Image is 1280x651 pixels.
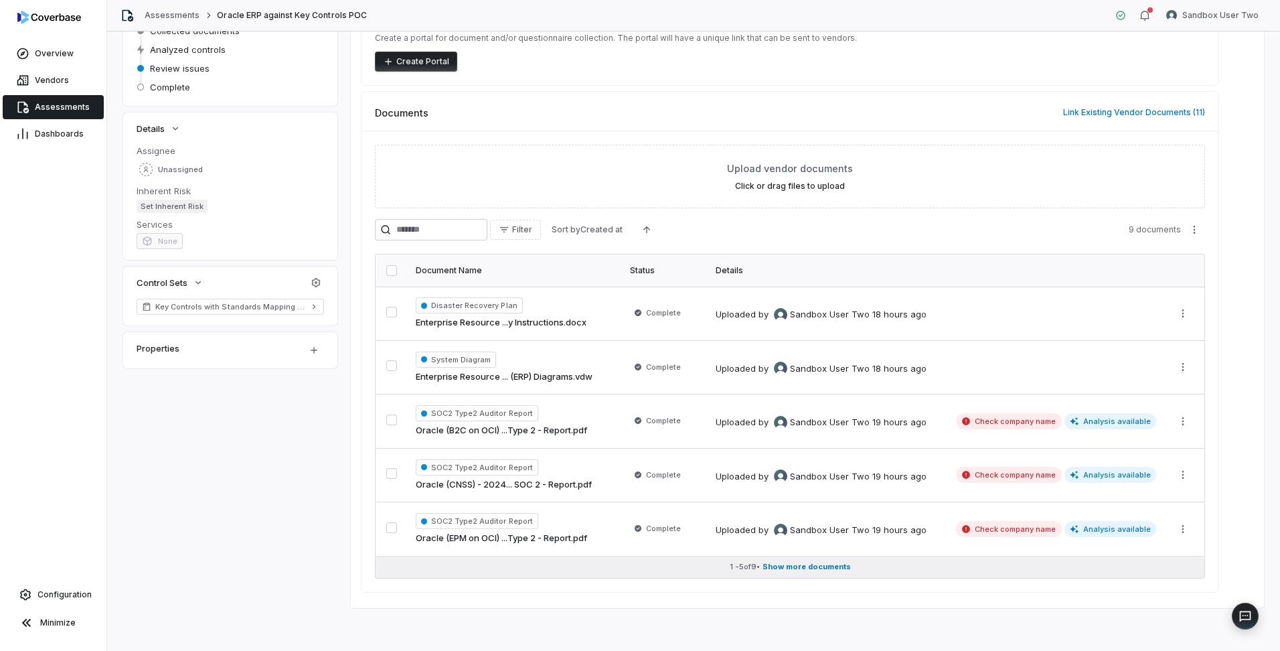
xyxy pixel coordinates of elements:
span: Check company name [956,521,1062,537]
div: 19 hours ago [872,416,927,429]
button: More actions [1172,465,1194,485]
span: Configuration [37,589,92,600]
span: Upload vendor documents [727,161,853,175]
dt: Services [137,218,324,230]
span: Dashboards [35,129,84,139]
img: Sandbox User Two avatar [774,524,787,537]
span: Documents [375,106,428,120]
div: Document Name [416,265,614,276]
div: Uploaded [716,469,927,483]
div: 18 hours ago [872,308,927,321]
svg: Ascending [641,224,652,235]
span: Complete [646,523,681,534]
span: Filter [512,224,532,235]
div: by [758,469,870,483]
div: by [758,524,870,537]
span: Check company name [956,413,1062,429]
dt: Inherent Risk [137,185,324,197]
img: Sandbox User Two avatar [774,469,787,483]
a: Overview [3,42,104,66]
img: Sandbox User Two avatar [774,308,787,321]
img: Sandbox User Two avatar [1166,10,1177,21]
span: Control Sets [137,277,187,289]
span: Sandbox User Two [790,416,870,429]
a: Configuration [5,583,101,607]
button: Create Portal [375,52,457,72]
span: Check company name [956,467,1062,483]
span: Key Controls with Standards Mapping Questions [155,301,305,312]
a: Enterprise Resource ...y Instructions.docx [416,316,586,330]
img: Sandbox User Two avatar [774,416,787,429]
div: Uploaded [716,524,927,537]
button: Ascending [633,220,660,240]
span: Complete [646,415,681,426]
a: Dashboards [3,122,104,146]
span: Sandbox User Two [790,362,870,376]
p: Create a portal for document and/or questionnaire collection. The portal will have a unique link ... [375,33,1205,44]
a: Assessments [145,10,199,21]
a: Oracle (CNSS) - 2024... SOC 2 - Report.pdf [416,478,592,492]
span: Complete [646,307,681,318]
span: Details [137,123,165,135]
span: Review issues [150,62,210,74]
a: Enterprise Resource ... (ERP) Diagrams.vdw [416,370,592,384]
span: Overview [35,48,74,59]
div: by [758,362,870,375]
div: Uploaded [716,416,927,429]
span: Minimize [40,618,76,628]
span: Sandbox User Two [790,524,870,537]
button: Link Existing Vendor Documents (11) [1059,98,1209,127]
button: Control Sets [133,271,208,295]
span: Analysis available [1064,467,1157,483]
span: Analysis available [1064,521,1157,537]
span: Complete [150,81,190,93]
div: Status [630,265,700,276]
span: Assessments [35,102,90,113]
div: Details [716,265,1156,276]
button: 1 -5of9• Show more documents [376,557,1204,578]
span: SOC2 Type2 Auditor Report [416,513,538,529]
span: SOC2 Type2 Auditor Report [416,405,538,421]
span: Complete [646,362,681,372]
a: Oracle (EPM on OCI) ...Type 2 - Report.pdf [416,532,587,545]
button: Sort byCreated at [544,220,631,240]
img: logo-D7KZi-bG.svg [17,11,81,24]
span: Disaster Recovery Plan [416,297,523,313]
span: SOC2 Type2 Auditor Report [416,459,538,476]
span: Set Inherent Risk [137,200,208,213]
button: More actions [1172,303,1194,323]
span: System Diagram [416,352,496,368]
button: More actions [1172,357,1194,377]
a: Assessments [3,95,104,119]
img: Sandbox User Two avatar [774,362,787,375]
dt: Assignee [137,145,324,157]
div: 19 hours ago [872,470,927,484]
span: Sandbox User Two [790,308,870,321]
a: Vendors [3,68,104,92]
div: by [758,416,870,429]
span: 9 documents [1129,224,1181,235]
button: More actions [1172,411,1194,431]
button: Sandbox User Two avatarSandbox User Two [1158,5,1267,25]
div: Uploaded [716,308,927,321]
button: Minimize [5,609,101,636]
div: by [758,308,870,321]
button: Details [133,117,185,141]
span: Unassigned [158,165,203,175]
span: Complete [646,469,681,480]
a: Key Controls with Standards Mapping Questions [137,299,324,315]
span: Analyzed controls [150,44,226,56]
label: Click or drag files to upload [735,181,845,192]
span: Show more documents [763,562,851,572]
span: Sandbox User Two [790,470,870,484]
span: Sandbox User Two [1182,10,1259,21]
div: Uploaded [716,362,927,375]
span: Analysis available [1064,413,1157,429]
button: Filter [490,220,541,240]
button: More actions [1184,220,1205,240]
a: Oracle (B2C on OCI) ...Type 2 - Report.pdf [416,424,587,437]
span: Vendors [35,75,69,86]
div: 19 hours ago [872,524,927,537]
span: Oracle ERP against Key Controls POC [217,10,366,21]
div: 18 hours ago [872,362,927,376]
